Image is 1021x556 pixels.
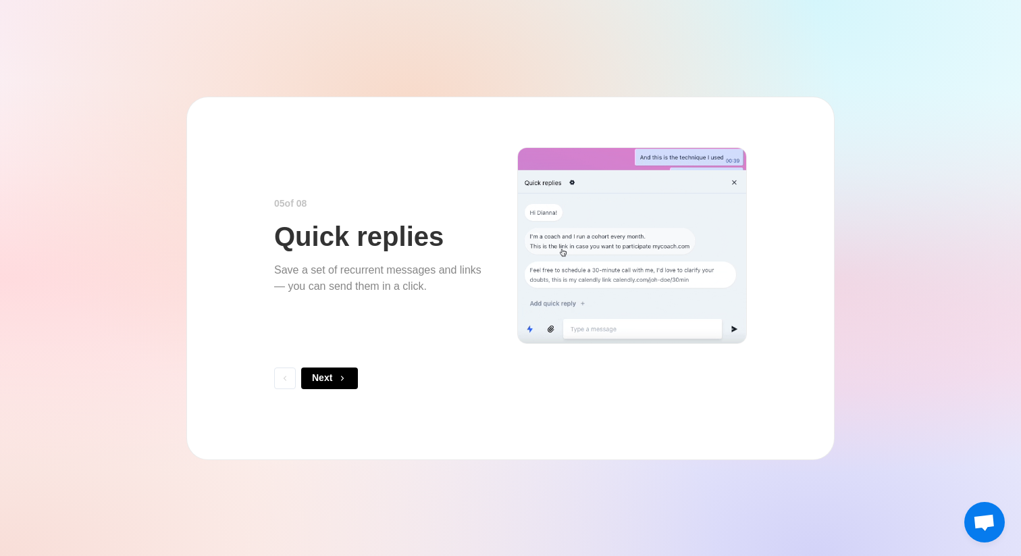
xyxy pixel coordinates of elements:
[274,262,490,295] p: Save a set of recurrent messages and links — you can send them in a click.
[517,147,747,343] img: quick_replies
[964,502,1005,542] a: Open chat
[274,368,296,389] button: Back
[301,368,358,389] button: Next
[274,197,307,211] p: 0 5 of 0 8
[274,222,444,251] p: Quick replies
